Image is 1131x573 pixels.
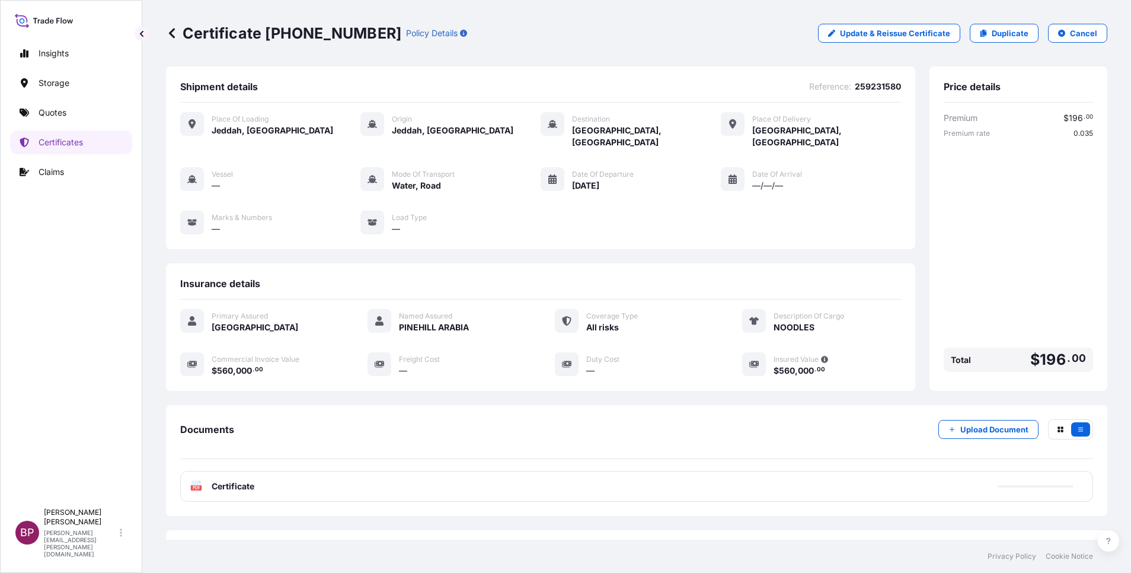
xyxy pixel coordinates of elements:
span: $ [1030,352,1040,367]
span: — [399,365,407,377]
span: Freight Cost [399,355,440,364]
a: Certificates [10,130,132,154]
span: Reference : [809,81,851,93]
span: Date of Departure [572,170,634,179]
span: Mode of Transport [392,170,455,179]
span: . [1084,115,1085,119]
span: [GEOGRAPHIC_DATA] [212,321,298,333]
span: Coverage Type [586,311,638,321]
span: Primary Assured [212,311,268,321]
p: Storage [39,77,69,89]
p: Certificate [PHONE_NUMBER] [166,24,401,43]
span: 560 [217,367,233,375]
p: Update & Reissue Certificate [840,27,950,39]
p: Quotes [39,107,66,119]
span: — [392,223,400,235]
span: BP [20,527,34,539]
span: PINEHILL ARABIA [399,321,469,333]
p: Duplicate [992,27,1028,39]
span: 196 [1069,114,1083,122]
span: Destination [572,114,610,124]
span: Certificate [212,480,254,492]
span: 00 [817,368,825,372]
button: Cancel [1048,24,1107,43]
span: 000 [236,367,252,375]
a: Insights [10,42,132,65]
span: — [212,223,220,235]
button: Upload Document [938,420,1039,439]
p: Claims [39,166,64,178]
span: [DATE] [572,180,599,192]
span: Place of Loading [212,114,269,124]
p: [PERSON_NAME] [PERSON_NAME] [44,508,117,527]
span: Water, Road [392,180,441,192]
span: . [814,368,816,372]
a: Storage [10,71,132,95]
span: — [212,180,220,192]
span: , [795,367,798,375]
a: Quotes [10,101,132,125]
span: 000 [798,367,814,375]
a: Duplicate [970,24,1039,43]
span: —/—/— [752,180,783,192]
span: , [233,367,236,375]
p: Certificates [39,136,83,148]
span: Vessel [212,170,233,179]
span: Commercial Invoice Value [212,355,299,364]
span: Price details [944,81,1001,93]
span: Marks & Numbers [212,213,272,222]
span: Date of Arrival [752,170,802,179]
span: [GEOGRAPHIC_DATA], [GEOGRAPHIC_DATA] [752,125,901,148]
p: Insights [39,47,69,59]
span: Shipment details [180,81,258,93]
p: Upload Document [960,424,1028,435]
span: Jeddah, [GEOGRAPHIC_DATA] [392,125,513,136]
span: . [253,368,254,372]
span: Total [951,354,971,366]
span: Origin [392,114,412,124]
span: Insurance details [180,278,260,289]
span: $ [774,367,779,375]
span: 196 [1040,352,1066,367]
span: Documents [180,424,234,435]
a: Update & Reissue Certificate [818,24,960,43]
span: Jeddah, [GEOGRAPHIC_DATA] [212,125,333,136]
span: Duty Cost [586,355,619,364]
span: 560 [779,367,795,375]
span: $ [212,367,217,375]
a: Cookie Notice [1046,552,1093,561]
span: 00 [1086,115,1093,119]
a: Claims [10,160,132,184]
span: — [586,365,595,377]
span: Insured Value [774,355,819,364]
text: PDF [193,486,200,490]
span: . [1067,355,1071,362]
span: All risks [586,321,619,333]
span: Description Of Cargo [774,311,844,321]
a: Privacy Policy [988,552,1036,561]
span: 259231580 [855,81,901,93]
span: Premium [944,112,977,124]
span: Premium rate [944,129,990,138]
span: Named Assured [399,311,452,321]
span: [GEOGRAPHIC_DATA], [GEOGRAPHIC_DATA] [572,125,721,148]
span: 00 [255,368,263,372]
span: 00 [1072,355,1086,362]
span: Place of Delivery [752,114,811,124]
p: Cancel [1070,27,1097,39]
span: 0.035 [1074,129,1093,138]
span: $ [1063,114,1069,122]
p: [PERSON_NAME][EMAIL_ADDRESS][PERSON_NAME][DOMAIN_NAME] [44,529,117,558]
p: Policy Details [406,27,458,39]
span: NOODLES [774,321,814,333]
span: Load Type [392,213,427,222]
